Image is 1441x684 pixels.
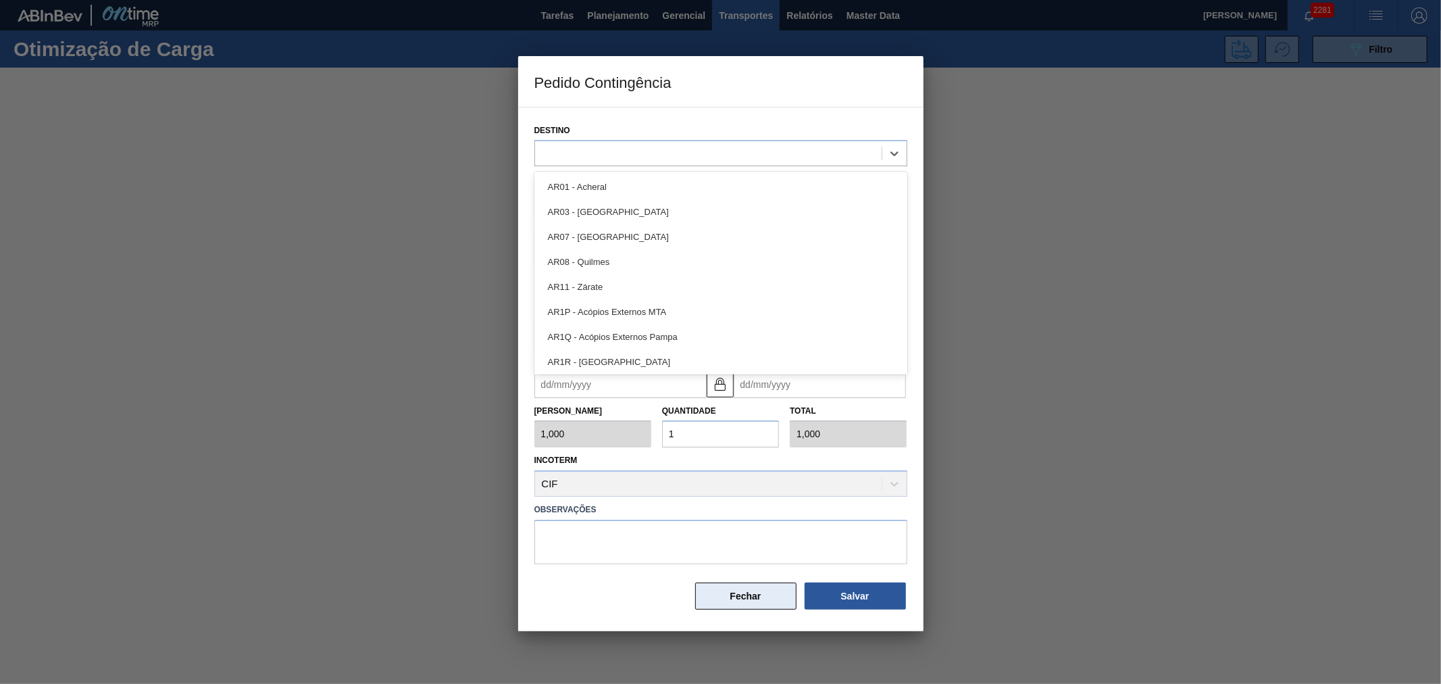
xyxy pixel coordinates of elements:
[518,56,924,107] h3: Pedido Contingência
[534,224,907,249] div: AR07 - [GEOGRAPHIC_DATA]
[712,376,728,392] img: locked
[707,370,734,397] button: locked
[534,174,907,199] div: AR01 - Acheral
[534,299,907,324] div: AR1P - Acópios Externos MTA
[662,406,716,416] label: Quantidade
[534,500,907,520] label: Observações
[798,581,907,611] div: Salvar Pedido
[805,583,906,610] button: Salvar
[534,126,570,135] label: Destino
[734,371,906,398] input: dd/mm/yyyy
[534,249,907,274] div: AR08 - Quilmes
[534,401,651,421] label: [PERSON_NAME]
[534,199,907,224] div: AR03 - [GEOGRAPHIC_DATA]
[688,581,798,611] div: Fechar
[695,583,797,610] button: Fechar
[534,456,578,465] label: Incoterm
[790,401,907,421] label: Total
[534,371,707,398] input: dd/mm/yyyy
[534,274,907,299] div: AR11 - Zárate
[534,324,907,349] div: AR1Q - Acópios Externos Pampa
[534,349,907,374] div: AR1R - [GEOGRAPHIC_DATA]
